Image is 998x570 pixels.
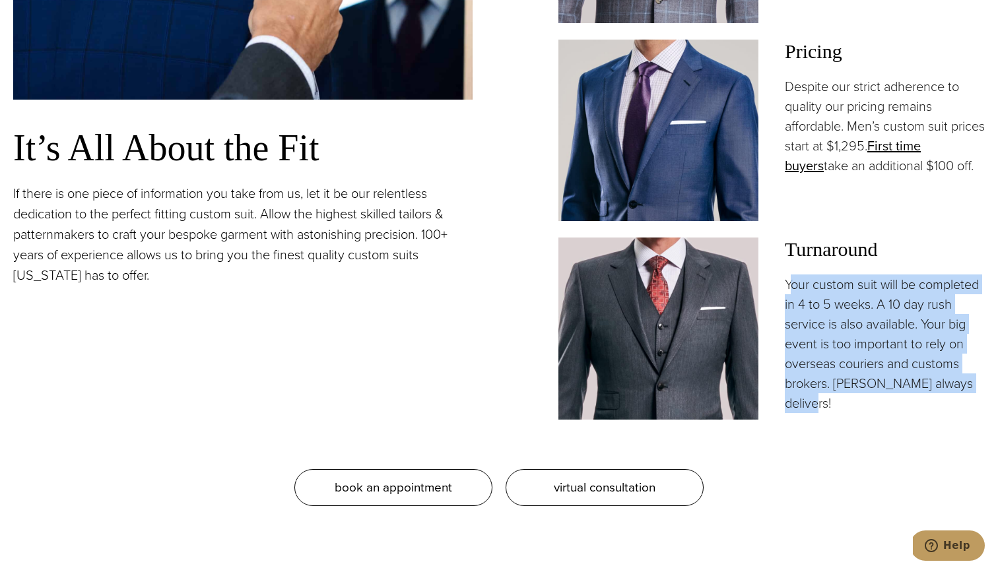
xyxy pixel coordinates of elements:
a: virtual consultation [506,469,704,506]
img: Client in vested charcoal bespoke suit with white shirt and red patterned tie. [558,237,758,419]
a: book an appointment [294,469,492,506]
p: If there is one piece of information you take from us, let it be our relentless dedication to the... [13,183,473,286]
iframe: Opens a widget where you can chat to one of our agents [913,530,985,563]
p: Your custom suit will be completed in 4 to 5 weeks. A 10 day rush service is also available. Your... [785,274,985,413]
p: Despite our strict adherence to quality our pricing remains affordable. Men’s custom suit prices ... [785,77,985,175]
h3: Turnaround [785,237,985,261]
span: virtual consultation [554,478,655,497]
span: book an appointment [335,478,452,497]
a: First time buyers [785,136,921,175]
h3: Pricing [785,40,985,63]
h3: It’s All About the Fit [13,126,473,170]
img: Client in blue solid custom made suit with white shirt and navy tie. Fabric by Scabal. [558,40,758,221]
